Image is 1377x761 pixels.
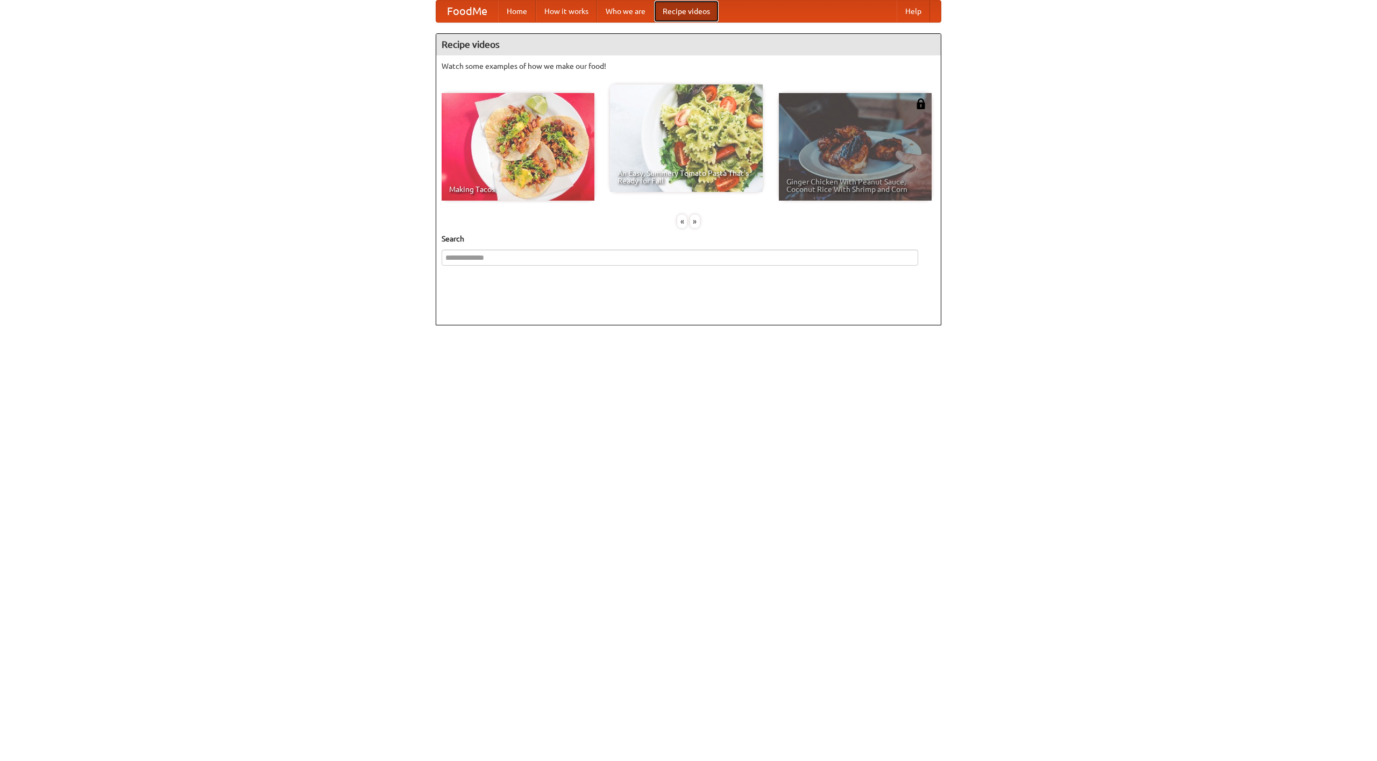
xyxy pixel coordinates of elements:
span: An Easy, Summery Tomato Pasta That's Ready for Fall [617,169,755,184]
div: » [690,215,700,228]
a: Recipe videos [654,1,719,22]
span: Making Tacos [449,186,587,193]
h4: Recipe videos [436,34,941,55]
img: 483408.png [915,98,926,109]
a: FoodMe [436,1,498,22]
p: Watch some examples of how we make our food! [442,61,935,72]
a: Making Tacos [442,93,594,201]
a: Home [498,1,536,22]
a: How it works [536,1,597,22]
h5: Search [442,233,935,244]
div: « [677,215,687,228]
a: Who we are [597,1,654,22]
a: An Easy, Summery Tomato Pasta That's Ready for Fall [610,84,763,192]
a: Help [897,1,930,22]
